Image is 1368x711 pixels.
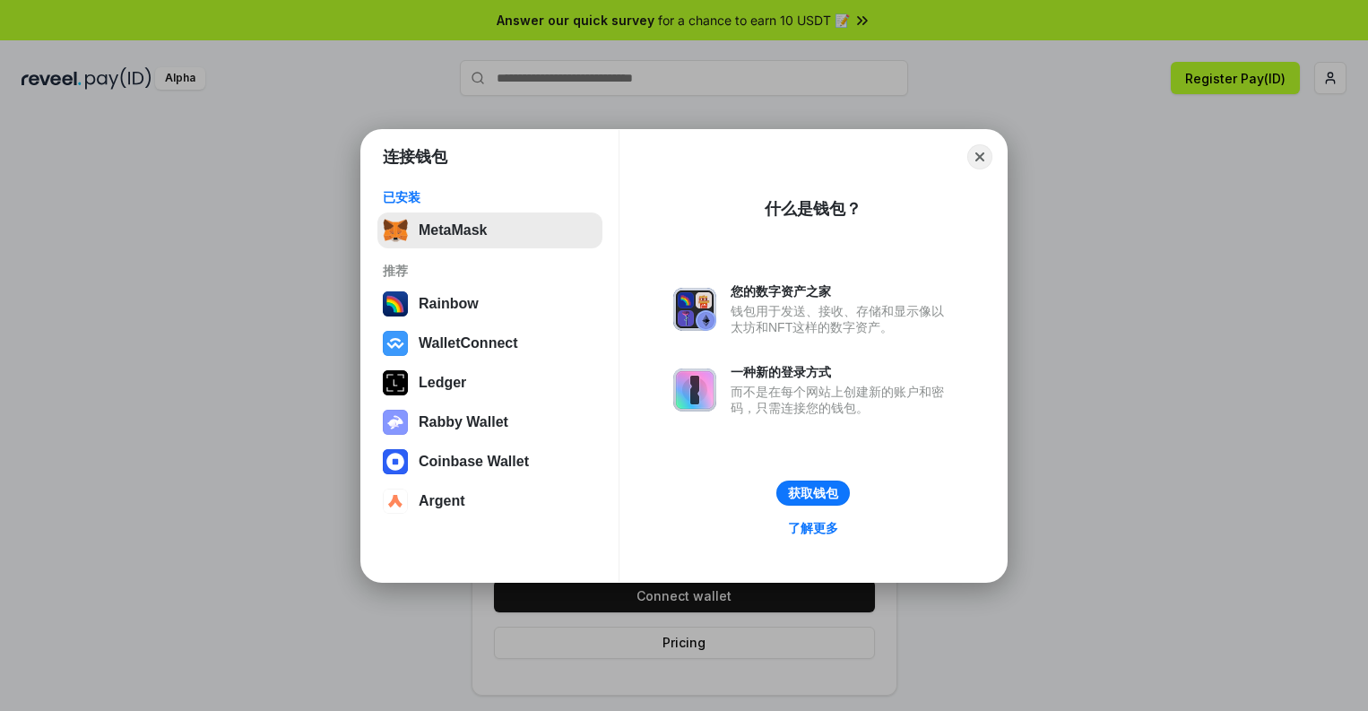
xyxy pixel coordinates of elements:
img: svg+xml,%3Csvg%20xmlns%3D%22http%3A%2F%2Fwww.w3.org%2F2000%2Fsvg%22%20fill%3D%22none%22%20viewBox... [673,369,716,412]
button: 获取钱包 [776,481,850,506]
div: Rabby Wallet [419,414,508,430]
div: WalletConnect [419,335,518,351]
div: 了解更多 [788,520,838,536]
div: 您的数字资产之家 [731,283,953,299]
button: MetaMask [377,212,602,248]
img: svg+xml,%3Csvg%20width%3D%2228%22%20height%3D%2228%22%20viewBox%3D%220%200%2028%2028%22%20fill%3D... [383,449,408,474]
button: Rabby Wallet [377,404,602,440]
div: Rainbow [419,296,479,312]
img: svg+xml,%3Csvg%20xmlns%3D%22http%3A%2F%2Fwww.w3.org%2F2000%2Fsvg%22%20fill%3D%22none%22%20viewBox... [673,288,716,331]
a: 了解更多 [777,516,849,540]
div: Argent [419,493,465,509]
button: Argent [377,483,602,519]
button: Ledger [377,365,602,401]
div: MetaMask [419,222,487,238]
img: svg+xml,%3Csvg%20width%3D%22120%22%20height%3D%22120%22%20viewBox%3D%220%200%20120%20120%22%20fil... [383,291,408,316]
h1: 连接钱包 [383,146,447,168]
div: 推荐 [383,263,597,279]
button: Coinbase Wallet [377,444,602,480]
button: Rainbow [377,286,602,322]
div: Coinbase Wallet [419,454,529,470]
div: 而不是在每个网站上创建新的账户和密码，只需连接您的钱包。 [731,384,953,416]
div: 什么是钱包？ [765,198,861,220]
img: svg+xml,%3Csvg%20width%3D%2228%22%20height%3D%2228%22%20viewBox%3D%220%200%2028%2028%22%20fill%3D... [383,489,408,514]
div: Ledger [419,375,466,391]
img: svg+xml,%3Csvg%20width%3D%2228%22%20height%3D%2228%22%20viewBox%3D%220%200%2028%2028%22%20fill%3D... [383,331,408,356]
div: 获取钱包 [788,485,838,501]
img: svg+xml,%3Csvg%20xmlns%3D%22http%3A%2F%2Fwww.w3.org%2F2000%2Fsvg%22%20width%3D%2228%22%20height%3... [383,370,408,395]
img: svg+xml,%3Csvg%20fill%3D%22none%22%20height%3D%2233%22%20viewBox%3D%220%200%2035%2033%22%20width%... [383,218,408,243]
button: WalletConnect [377,325,602,361]
div: 钱包用于发送、接收、存储和显示像以太坊和NFT这样的数字资产。 [731,303,953,335]
div: 已安装 [383,189,597,205]
div: 一种新的登录方式 [731,364,953,380]
button: Close [967,144,992,169]
img: svg+xml,%3Csvg%20xmlns%3D%22http%3A%2F%2Fwww.w3.org%2F2000%2Fsvg%22%20fill%3D%22none%22%20viewBox... [383,410,408,435]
